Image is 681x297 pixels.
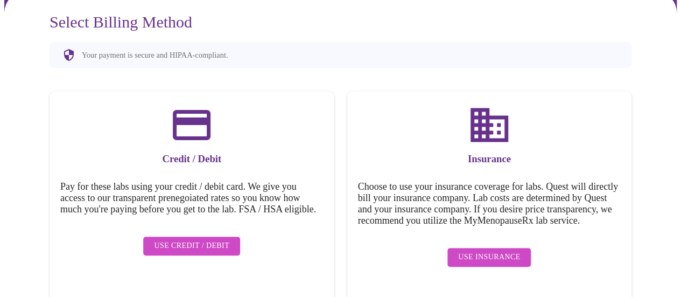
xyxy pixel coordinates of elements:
[60,181,324,215] h5: Pay for these labs using your credit / debit card. We give you access to our transparent prenegoi...
[358,153,621,165] h3: Insurance
[50,13,631,31] h3: Select Billing Method
[358,181,621,226] h5: Choose to use your insurance coverage for labs. Quest will directly bill your insurance company. ...
[154,239,229,253] span: Use Credit / Debit
[143,237,240,255] button: Use Credit / Debit
[60,153,324,165] h3: Credit / Debit
[458,251,520,264] span: Use Insurance
[447,248,531,267] button: Use Insurance
[82,51,228,60] p: Your payment is secure and HIPAA-compliant.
